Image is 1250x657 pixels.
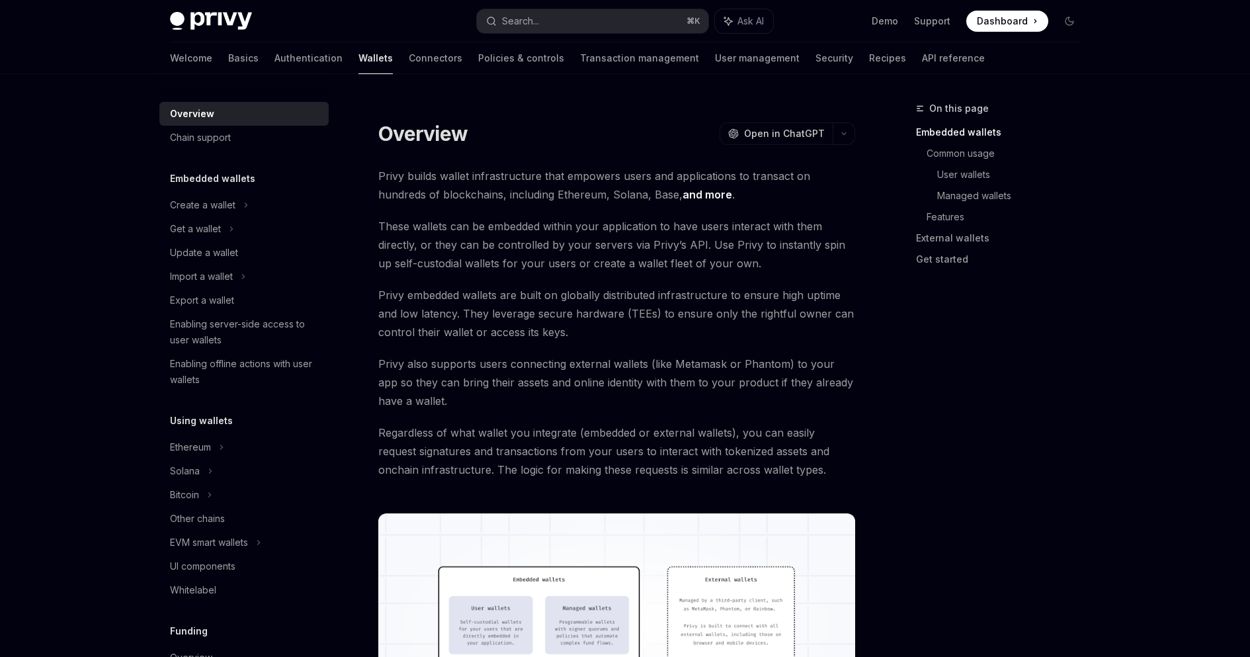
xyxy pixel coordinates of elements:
[409,42,462,74] a: Connectors
[378,217,855,273] span: These wallets can be embedded within your application to have users interact with them directly, ...
[170,12,252,30] img: dark logo
[159,507,329,531] a: Other chains
[170,316,321,348] div: Enabling server-side access to user wallets
[1059,11,1080,32] button: Toggle dark mode
[922,42,985,74] a: API reference
[170,245,238,261] div: Update a wallet
[715,9,773,33] button: Ask AI
[815,42,853,74] a: Security
[170,130,231,146] div: Chain support
[159,578,329,602] a: Whitelabel
[977,15,1028,28] span: Dashboard
[502,13,539,29] div: Search...
[358,42,393,74] a: Wallets
[170,221,221,237] div: Get a wallet
[159,102,329,126] a: Overview
[916,122,1091,143] a: Embedded wallets
[170,171,255,187] h5: Embedded wallets
[927,143,1091,164] a: Common usage
[159,288,329,312] a: Export a wallet
[687,16,700,26] span: ⌘ K
[159,554,329,578] a: UI components
[869,42,906,74] a: Recipes
[170,535,248,550] div: EVM smart wallets
[159,352,329,392] a: Enabling offline actions with user wallets
[737,15,764,28] span: Ask AI
[170,42,212,74] a: Welcome
[477,9,708,33] button: Search...⌘K
[170,623,208,639] h5: Funding
[170,413,233,429] h5: Using wallets
[916,249,1091,270] a: Get started
[170,106,214,122] div: Overview
[580,42,699,74] a: Transaction management
[378,167,855,204] span: Privy builds wallet infrastructure that empowers users and applications to transact on hundreds o...
[378,423,855,479] span: Regardless of what wallet you integrate (embedded or external wallets), you can easily request si...
[170,487,199,503] div: Bitcoin
[937,185,1091,206] a: Managed wallets
[170,439,211,455] div: Ethereum
[159,241,329,265] a: Update a wallet
[274,42,343,74] a: Authentication
[170,511,225,527] div: Other chains
[715,42,800,74] a: User management
[478,42,564,74] a: Policies & controls
[170,582,216,598] div: Whitelabel
[170,463,200,479] div: Solana
[929,101,989,116] span: On this page
[170,197,235,213] div: Create a wallet
[927,206,1091,228] a: Features
[378,355,855,410] span: Privy also supports users connecting external wallets (like Metamask or Phantom) to your app so t...
[378,122,468,146] h1: Overview
[872,15,898,28] a: Demo
[378,286,855,341] span: Privy embedded wallets are built on globally distributed infrastructure to ensure high uptime and...
[683,188,732,202] a: and more
[170,558,235,574] div: UI components
[720,122,833,145] button: Open in ChatGPT
[170,269,233,285] div: Import a wallet
[170,292,234,308] div: Export a wallet
[228,42,259,74] a: Basics
[159,126,329,150] a: Chain support
[914,15,950,28] a: Support
[170,356,321,388] div: Enabling offline actions with user wallets
[937,164,1091,185] a: User wallets
[966,11,1048,32] a: Dashboard
[159,312,329,352] a: Enabling server-side access to user wallets
[916,228,1091,249] a: External wallets
[744,127,825,140] span: Open in ChatGPT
